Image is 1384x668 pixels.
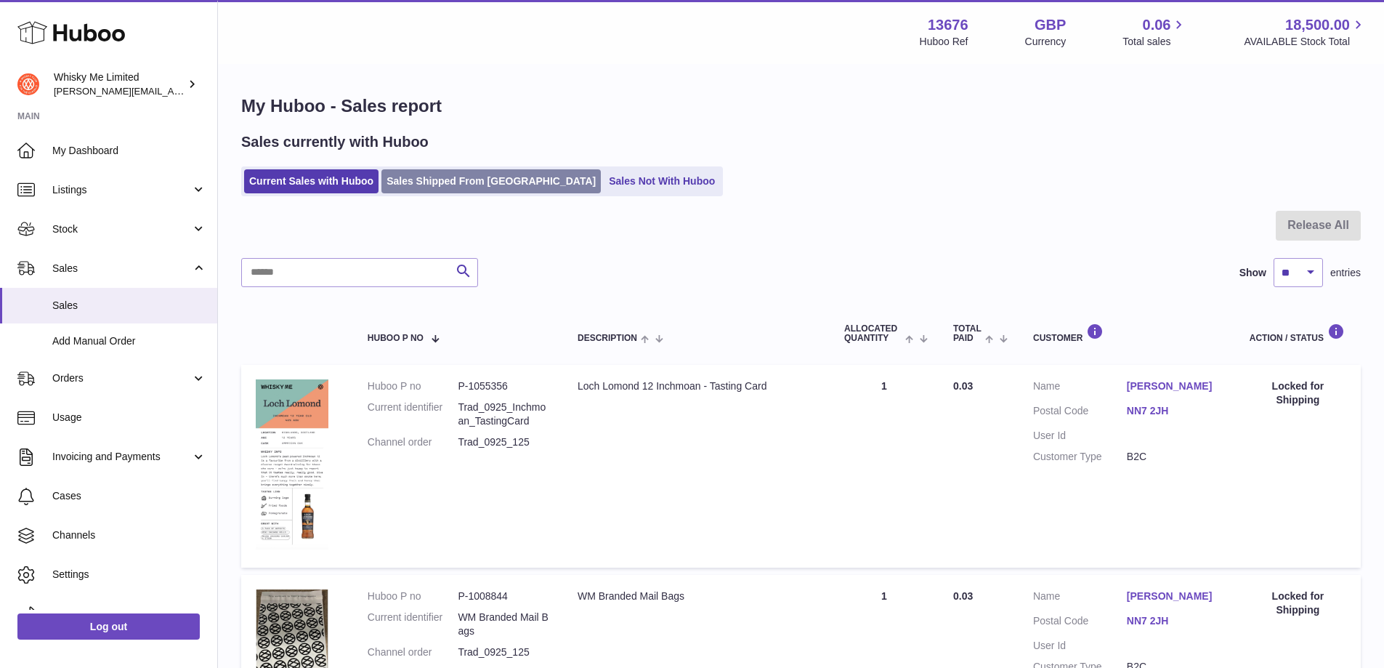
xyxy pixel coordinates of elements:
[52,607,206,621] span: Returns
[1033,404,1127,422] dt: Postal Code
[54,71,185,98] div: Whisky Me Limited
[920,35,968,49] div: Huboo Ref
[17,73,39,95] img: frances@whiskyshop.com
[1250,323,1346,343] div: Action / Status
[368,401,458,428] dt: Current identifier
[1143,15,1171,35] span: 0.06
[241,94,1361,118] h1: My Huboo - Sales report
[1033,450,1127,464] dt: Customer Type
[844,324,902,343] span: ALLOCATED Quantity
[256,379,328,550] img: 136761757010120.png
[1033,323,1221,343] div: Customer
[830,365,939,568] td: 1
[458,611,549,638] dd: WM Branded Mail Bags
[953,380,973,392] span: 0.03
[458,645,549,659] dd: Trad_0925_125
[52,299,206,313] span: Sales
[953,590,973,602] span: 0.03
[1035,15,1066,35] strong: GBP
[52,371,191,385] span: Orders
[52,489,206,503] span: Cases
[52,183,191,197] span: Listings
[1122,15,1187,49] a: 0.06 Total sales
[458,589,549,603] dd: P-1008844
[1127,404,1221,418] a: NN7 2JH
[52,262,191,275] span: Sales
[368,611,458,638] dt: Current identifier
[1033,639,1127,653] dt: User Id
[1250,589,1346,617] div: Locked for Shipping
[1244,15,1367,49] a: 18,500.00 AVAILABLE Stock Total
[52,222,191,236] span: Stock
[17,613,200,640] a: Log out
[604,169,720,193] a: Sales Not With Huboo
[578,589,815,603] div: WM Branded Mail Bags
[578,334,637,343] span: Description
[1025,35,1067,49] div: Currency
[1330,266,1361,280] span: entries
[458,435,549,449] dd: Trad_0925_125
[1285,15,1350,35] span: 18,500.00
[52,334,206,348] span: Add Manual Order
[1033,379,1127,397] dt: Name
[1127,589,1221,603] a: [PERSON_NAME]
[1244,35,1367,49] span: AVAILABLE Stock Total
[368,645,458,659] dt: Channel order
[54,85,291,97] span: [PERSON_NAME][EMAIL_ADDRESS][DOMAIN_NAME]
[1239,266,1266,280] label: Show
[1127,379,1221,393] a: [PERSON_NAME]
[52,568,206,582] span: Settings
[1033,429,1127,443] dt: User Id
[1250,379,1346,407] div: Locked for Shipping
[953,324,982,343] span: Total paid
[1127,450,1221,464] dd: B2C
[381,169,601,193] a: Sales Shipped From [GEOGRAPHIC_DATA]
[1122,35,1187,49] span: Total sales
[368,435,458,449] dt: Channel order
[458,401,549,428] dd: Trad_0925_Inchmoan_TastingCard
[1033,614,1127,632] dt: Postal Code
[578,379,815,393] div: Loch Lomond 12 Inchmoan - Tasting Card
[241,132,429,152] h2: Sales currently with Huboo
[52,411,206,424] span: Usage
[368,589,458,603] dt: Huboo P no
[52,450,191,464] span: Invoicing and Payments
[1127,614,1221,628] a: NN7 2JH
[368,379,458,393] dt: Huboo P no
[458,379,549,393] dd: P-1055356
[244,169,379,193] a: Current Sales with Huboo
[368,334,424,343] span: Huboo P no
[52,528,206,542] span: Channels
[928,15,968,35] strong: 13676
[1033,589,1127,607] dt: Name
[52,144,206,158] span: My Dashboard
